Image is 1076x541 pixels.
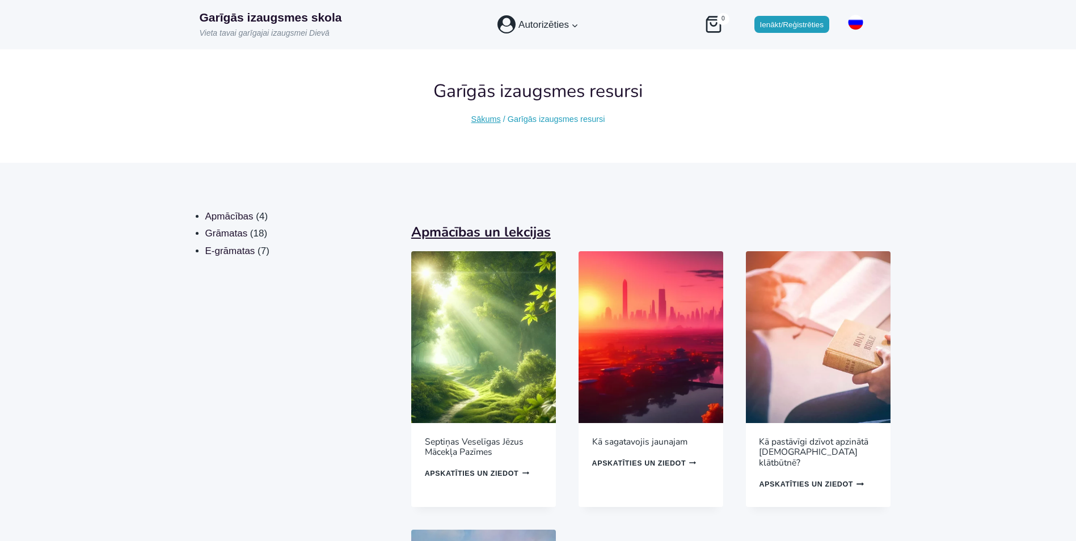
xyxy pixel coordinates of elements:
[200,10,342,24] p: Garīgās izaugsmes skola
[433,78,643,105] h1: Garīgās izaugsmes resursi
[845,15,867,30] img: Russian
[754,16,829,33] a: Ienākt/Reģistrēties
[571,21,579,29] span: Expand child menu
[425,464,537,483] a: Lasiet vairāk par “Septiņas Veselīgas Jēzus Mācekļa Pazīmes”
[259,211,264,222] span: 4
[425,432,542,458] a: Septiņas Veselīgas Jēzus Mācekļa Pazīmes
[200,28,342,39] p: Vieta tavai garīgajai izaugsmei Dievā
[411,223,551,241] a: Apmācības un lekcijas
[497,10,579,39] nav: Account Menu
[508,115,605,124] span: Garīgās izaugsmes resursi
[592,432,710,447] a: Kā sagatavojis jaunajam
[254,228,264,239] span: 18
[746,251,891,423] img: Kā pastāvīgi dzīvot apzinātā Dieva klātbūtnē?
[759,475,871,494] a: Lasiet vairāk par “Kā pastāvīgi dzīvot apzinātā Dieva klātbūtnē?”
[592,454,704,472] a: Add to cart: “Kā sagatavojis jaunajam”
[503,115,505,124] span: /
[261,246,266,256] span: 7
[200,10,342,39] a: Garīgās izaugsmes skolaVieta tavai garīgajai izaugsmei Dievā
[717,13,729,26] span: 0
[411,251,556,423] img: Mācekļa Ceļš: Definīcija un Septiņas Veselīgas Jēzus Mācekļa Pazīmes
[471,113,605,126] nav: Breadcrumbs
[516,17,569,32] span: Autorizēties
[205,246,255,256] a: E-grāmatas
[205,211,254,222] a: Apmācības
[579,251,723,423] img: Ko Dievs sagatavojis jaunajam 2023.gadam
[702,13,732,36] a: Iepirkšanās ratiņi
[497,10,579,39] a: Autorizēties
[471,115,501,124] a: Sākums
[205,228,248,239] a: Grāmatas
[759,432,876,468] a: Kā pastāvīgi dzīvot apzinātā [DEMOGRAPHIC_DATA] klātbūtnē?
